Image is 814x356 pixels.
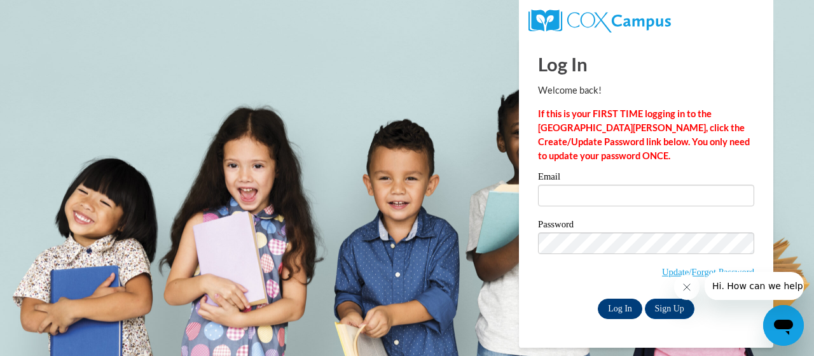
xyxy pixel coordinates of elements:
[8,9,103,19] span: Hi. How can we help?
[538,83,754,97] p: Welcome back!
[763,305,804,346] iframe: Button to launch messaging window
[645,299,694,319] a: Sign Up
[705,272,804,300] iframe: Message from company
[598,299,642,319] input: Log In
[538,220,754,232] label: Password
[528,10,671,32] img: COX Campus
[538,108,750,161] strong: If this is your FIRST TIME logging in to the [GEOGRAPHIC_DATA][PERSON_NAME], click the Create/Upd...
[538,172,754,185] label: Email
[674,274,700,300] iframe: Close message
[662,267,754,277] a: Update/Forgot Password
[538,51,754,77] h1: Log In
